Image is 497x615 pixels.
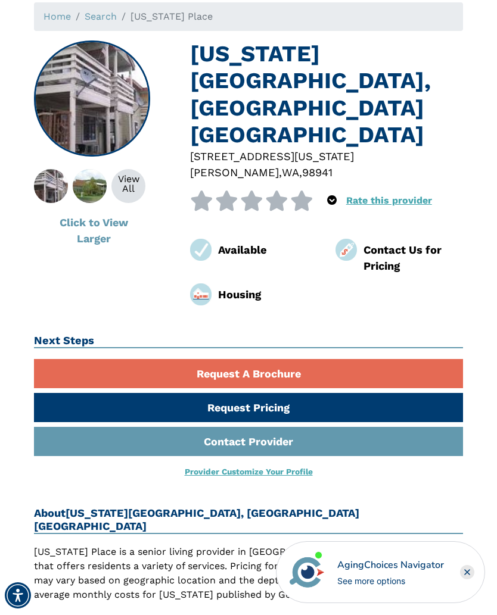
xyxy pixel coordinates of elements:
[299,166,302,179] span: ,
[85,11,117,22] a: Search
[346,195,432,206] a: Rate this provider
[60,169,120,203] img: About Pennsylvania Place, Roslyn WA
[185,467,313,476] a: Provider Customize Your Profile
[44,11,71,22] a: Home
[279,166,282,179] span: ,
[327,191,337,211] div: Popover trigger
[302,164,333,180] div: 98941
[34,208,153,253] button: Click to View Larger
[460,565,474,579] div: Close
[218,242,318,258] div: Available
[35,42,150,156] img: Pennsylvania Place, Roslyn WA
[34,427,463,456] a: Contact Provider
[364,242,463,274] div: Contact Us for Pricing
[5,582,31,608] div: Accessibility Menu
[190,40,463,148] h1: [US_STATE][GEOGRAPHIC_DATA], [GEOGRAPHIC_DATA] [GEOGRAPHIC_DATA]
[131,11,213,22] span: [US_STATE] Place
[34,2,463,31] nav: breadcrumb
[34,334,463,348] h2: Next Steps
[21,169,81,203] img: Pennsylvania Place, Roslyn WA
[34,507,463,534] h2: About [US_STATE][GEOGRAPHIC_DATA], [GEOGRAPHIC_DATA] [GEOGRAPHIC_DATA]
[218,286,318,302] div: Housing
[282,166,299,179] span: WA
[337,575,444,587] div: See more options
[34,393,463,422] a: Request Pricing
[111,174,145,193] div: View All
[337,558,444,572] div: AgingChoices Navigator
[190,166,279,179] span: [PERSON_NAME]
[287,552,327,592] img: avatar
[34,359,463,388] a: Request A Brochure
[190,148,463,164] div: [STREET_ADDRESS][US_STATE]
